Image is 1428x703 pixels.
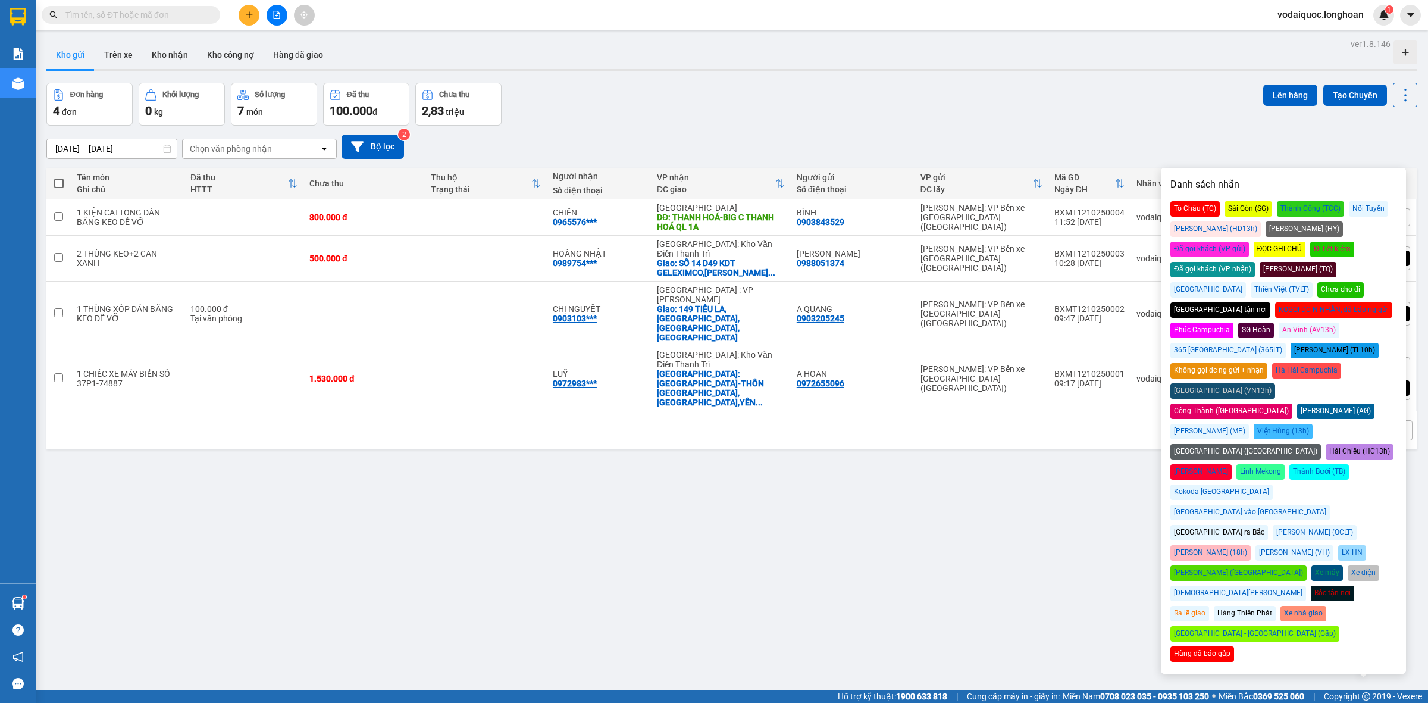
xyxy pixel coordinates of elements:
[77,304,178,323] div: 1 THÙNG XỐP DÁN BĂNG KEO DỄ VỠ
[446,107,464,117] span: triệu
[657,185,775,194] div: ĐC giao
[77,173,178,182] div: Tên món
[1170,201,1220,217] div: Tô Châu (TC)
[1054,258,1125,268] div: 10:28 [DATE]
[896,692,947,701] strong: 1900 633 818
[1170,505,1330,520] div: [GEOGRAPHIC_DATA] vào [GEOGRAPHIC_DATA]
[1393,40,1417,64] div: Tạo kho hàng mới
[190,314,297,323] div: Tại văn phòng
[33,40,63,51] strong: CSKH:
[1136,179,1213,188] div: Nhân viên
[1254,424,1313,439] div: Việt Hùng (13h)
[47,139,177,158] input: Select a date range.
[431,173,531,182] div: Thu hộ
[342,135,404,159] button: Bộ lọc
[1170,177,1396,192] p: Danh sách nhãn
[246,107,263,117] span: món
[1289,464,1349,480] div: Thành Bưởi (TB)
[1313,690,1315,703] span: |
[65,8,206,21] input: Tìm tên, số ĐT hoặc mã đơn
[1054,369,1125,379] div: BXMT1210250001
[553,186,645,195] div: Số điện thoại
[70,90,103,99] div: Đơn hàng
[1291,343,1379,358] div: [PERSON_NAME] (TL10h)
[1279,323,1339,338] div: An Vinh (AV13h)
[756,398,763,407] span: ...
[1348,565,1379,581] div: Xe điện
[797,304,909,314] div: A QUANG
[12,77,24,90] img: warehouse-icon
[1238,323,1274,338] div: SG Hoàn
[1054,208,1125,217] div: BXMT1210250004
[1170,282,1246,298] div: [GEOGRAPHIC_DATA]
[347,90,369,99] div: Đã thu
[1170,485,1273,500] div: Kokoda [GEOGRAPHIC_DATA]
[657,203,785,213] div: [GEOGRAPHIC_DATA]
[62,107,77,117] span: đơn
[1387,5,1391,14] span: 1
[553,249,645,258] div: HOÀNG NHẬT
[439,90,469,99] div: Chưa thu
[1170,444,1321,460] div: [GEOGRAPHIC_DATA] ([GEOGRAPHIC_DATA])
[1170,525,1268,540] div: [GEOGRAPHIC_DATA] ra Bắc
[309,179,419,188] div: Chưa thu
[1136,309,1213,318] div: vodaiquoc.longhoan
[920,299,1042,328] div: [PERSON_NAME]: VP Bến xe [GEOGRAPHIC_DATA] ([GEOGRAPHIC_DATA])
[264,40,333,69] button: Hàng đã giao
[1326,444,1393,460] div: Hải Chiều (HC13h)
[1054,314,1125,323] div: 09:47 [DATE]
[1170,565,1307,581] div: [PERSON_NAME] ([GEOGRAPHIC_DATA])
[1170,343,1286,358] div: 365 [GEOGRAPHIC_DATA] (365LT)
[1054,185,1115,194] div: Ngày ĐH
[1260,262,1336,277] div: [PERSON_NAME] (TQ)
[1266,221,1343,237] div: [PERSON_NAME] (HY)
[920,185,1033,194] div: ĐC lấy
[797,208,909,217] div: BÌNH
[1253,692,1304,701] strong: 0369 525 060
[415,83,502,126] button: Chưa thu2,83 triệu
[398,129,410,140] sup: 2
[553,304,645,314] div: CHỊ NGUYỆT
[1311,586,1354,601] div: Bốc tận nơi
[104,40,218,62] span: CÔNG TY TNHH CHUYỂN PHÁT NHANH BẢO AN
[797,379,844,388] div: 0972655096
[1054,249,1125,258] div: BXMT1210250003
[1214,606,1276,621] div: Hàng Thiên Phát
[190,304,297,314] div: 100.000 đ
[1170,646,1234,662] div: Hàng đã báo gấp
[162,90,199,99] div: Khối lượng
[1054,304,1125,314] div: BXMT1210250002
[309,374,419,383] div: 1.530.000 đ
[651,168,791,199] th: Toggle SortBy
[838,690,947,703] span: Hỗ trợ kỹ thuật:
[1225,201,1272,217] div: Sài Gòn (SG)
[46,83,133,126] button: Đơn hàng4đơn
[1170,626,1339,642] div: [GEOGRAPHIC_DATA] - [GEOGRAPHIC_DATA] (Gấp)
[1310,242,1354,257] div: Đi tiết kiệm
[49,11,58,19] span: search
[79,5,236,21] strong: PHIẾU DÁN LÊN HÀNG
[320,144,329,154] svg: open
[1136,254,1213,263] div: vodaiquoc.longhoan
[372,107,377,117] span: đ
[1277,201,1344,217] div: Thành Công (TCC)
[1272,363,1341,379] div: Hà Hải Campuchia
[768,268,775,277] span: ...
[190,143,272,155] div: Chọn văn phòng nhận
[553,369,645,379] div: LUỸ
[1236,464,1285,480] div: Linh Mekong
[657,350,785,369] div: [GEOGRAPHIC_DATA]: Kho Văn Điển Thanh Trì
[309,254,419,263] div: 500.000 đ
[422,104,444,118] span: 2,83
[657,304,785,342] div: Giao: 149 TIỂU LA,HOÀ CƯỜNG BẮC,HẢI CHÂU,ĐÀ NẴNG
[1255,545,1333,561] div: [PERSON_NAME] (VH)
[1170,221,1261,237] div: [PERSON_NAME] (HD13h)
[1280,606,1326,621] div: Xe nhà giao
[1385,5,1393,14] sup: 1
[75,24,240,36] span: Ngày in phiếu: 11:53 ngày
[237,104,244,118] span: 7
[1170,606,1209,621] div: Ra lễ giao
[239,5,259,26] button: plus
[1136,374,1213,383] div: vodaiquoc.longhoan
[657,213,785,232] div: DĐ: THANH HOÁ-BIG C THANH HOÁ QL 1A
